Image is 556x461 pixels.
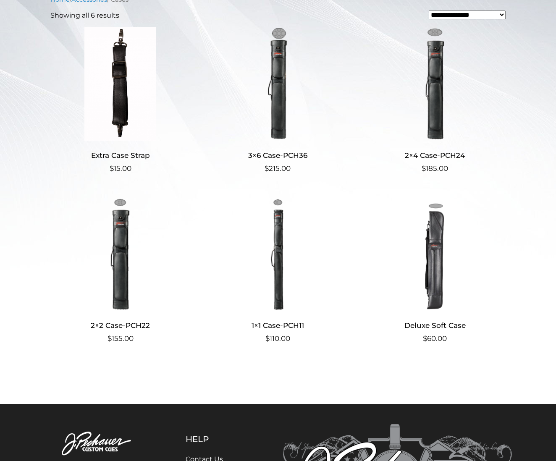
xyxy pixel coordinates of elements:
[365,197,505,344] a: Deluxe Soft Case $60.00
[110,164,131,173] bdi: 15.00
[50,10,119,21] p: Showing all 6 results
[208,317,348,333] h2: 1×1 Case-PCH11
[108,334,112,343] span: $
[365,27,505,141] img: 2x4 Case-PCH24
[208,27,348,141] img: 3x6 Case-PCH36
[365,317,505,333] h2: Deluxe Soft Case
[265,334,290,343] bdi: 110.00
[365,147,505,163] h2: 2×4 Case-PCH24
[208,27,348,174] a: 3×6 Case-PCH36 $215.00
[422,164,426,173] span: $
[365,27,505,174] a: 2×4 Case-PCH24 $185.00
[50,147,190,163] h2: Extra Case Strap
[365,197,505,311] img: Deluxe Soft Case
[429,10,506,19] select: Shop order
[265,164,269,173] span: $
[208,197,348,311] img: 1x1 Case-PCH11
[108,334,134,343] bdi: 155.00
[50,317,190,333] h2: 2×2 Case-PCH22
[423,334,447,343] bdi: 60.00
[50,197,190,311] img: 2x2 Case-PCH22
[422,164,448,173] bdi: 185.00
[50,197,190,344] a: 2×2 Case-PCH22 $155.00
[208,147,348,163] h2: 3×6 Case-PCH36
[50,27,190,174] a: Extra Case Strap $15.00
[423,334,427,343] span: $
[110,164,114,173] span: $
[265,164,291,173] bdi: 215.00
[50,27,190,141] img: Extra Case Strap
[265,334,270,343] span: $
[208,197,348,344] a: 1×1 Case-PCH11 $110.00
[186,434,251,444] h5: Help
